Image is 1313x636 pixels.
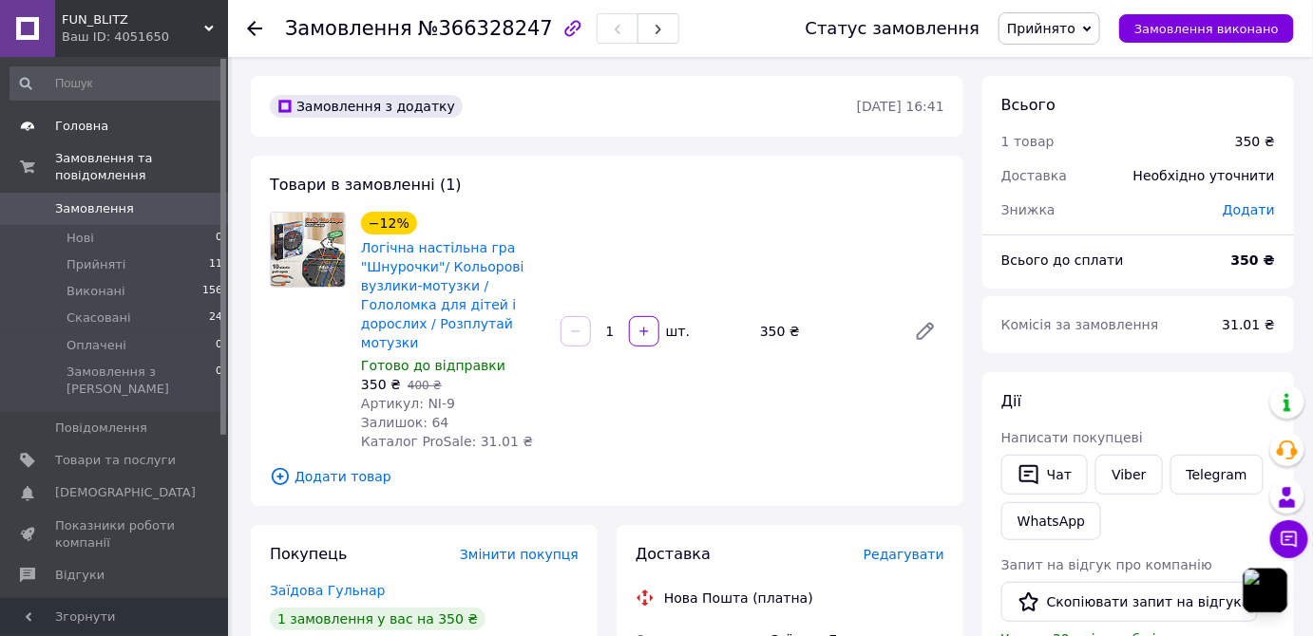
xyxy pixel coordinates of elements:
span: Знижка [1001,202,1056,217]
div: Нова Пошта (платна) [659,589,818,608]
span: Замовлення [285,17,412,40]
span: Редагувати [864,547,944,562]
span: Готово до відправки [361,358,505,373]
a: Редагувати [906,312,944,350]
span: Доставка [636,545,711,563]
div: Необхідно уточнити [1122,155,1286,196]
div: 1 замовлення у вас на 350 ₴ [270,608,485,630]
span: Артикул: NI-9 [361,396,455,411]
span: Прийняті [67,256,125,273]
div: Повернутися назад [247,19,262,38]
span: 350 ₴ [361,377,401,392]
span: Всього до сплати [1001,253,1124,268]
a: Telegram [1170,455,1264,495]
span: Запит на відгук про компанію [1001,557,1212,572]
div: −12% [361,212,417,234]
span: 0 [216,364,222,398]
a: Логічна настільна гра "Шнурочки"/ Кольорові вузлики-мотузки / Гололомка для дітей і дорослих / Ро... [361,240,524,350]
div: шт. [661,322,692,341]
span: 0 [216,337,222,354]
span: Прийнято [1007,21,1075,36]
span: №366328247 [418,17,553,40]
span: Покупець [270,545,348,563]
span: Всього [1001,96,1056,114]
span: Каталог ProSale: 31.01 ₴ [361,434,533,449]
span: Додати товар [270,466,944,487]
input: Пошук [10,66,224,101]
span: 24 [209,309,222,327]
a: Заїдова Гульнар [270,583,386,598]
button: Чат [1001,455,1088,495]
span: Оплачені [67,337,126,354]
span: 0 [216,230,222,247]
span: Виконані [67,283,125,300]
span: Скасовані [67,309,131,327]
b: 350 ₴ [1231,253,1275,268]
span: Показники роботи компанії [55,517,176,552]
img: Логічна настільна гра "Шнурочки"/ Кольорові вузлики-мотузки / Гололомка для дітей і дорослих / Ро... [271,213,345,287]
span: Додати [1223,202,1275,217]
span: Замовлення [55,200,134,217]
span: Нові [67,230,94,247]
div: Статус замовлення [806,19,980,38]
span: Замовлення виконано [1134,22,1279,36]
a: Viber [1095,455,1162,495]
span: Написати покупцеві [1001,430,1143,445]
div: Ваш ID: 4051650 [62,28,228,46]
span: Товари та послуги [55,452,176,469]
button: Скопіювати запит на відгук [1001,582,1258,622]
div: Замовлення з додатку [270,95,463,118]
span: Товари в замовленні (1) [270,176,462,194]
button: Замовлення виконано [1119,14,1294,43]
span: FUN_BLITZ [62,11,204,28]
span: Залишок: 64 [361,415,448,430]
span: Змінити покупця [460,547,579,562]
div: 350 ₴ [1235,132,1275,151]
span: 11 [209,256,222,273]
span: Відгуки [55,567,105,584]
span: Головна [55,118,108,135]
time: [DATE] 16:41 [857,99,944,114]
span: Замовлення з [PERSON_NAME] [67,364,216,398]
span: 1 товар [1001,134,1055,149]
span: Доставка [1001,168,1067,183]
span: [DEMOGRAPHIC_DATA] [55,484,196,501]
span: 400 ₴ [408,379,442,392]
span: Повідомлення [55,420,147,437]
span: 156 [202,283,222,300]
span: Комісія за замовлення [1001,317,1159,332]
span: Дії [1001,392,1021,410]
span: Замовлення та повідомлення [55,150,228,184]
span: 31.01 ₴ [1223,317,1275,332]
div: 350 ₴ [752,318,899,345]
a: WhatsApp [1001,502,1101,540]
button: Чат з покупцем [1270,520,1308,558]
